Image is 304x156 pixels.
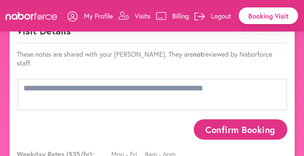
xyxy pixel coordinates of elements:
[17,50,287,67] p: These notes are shared with your [PERSON_NAME]. They are reviewed by Naborforce staff.
[156,5,189,27] a: Billing
[195,5,231,27] a: Logout
[135,11,150,20] p: Visits
[17,24,287,43] p: Visit Details
[172,11,189,20] p: Billing
[193,50,203,59] strong: not
[84,11,113,20] p: My Profile
[211,11,231,20] p: Logout
[194,119,287,140] button: Confirm Booking
[118,5,150,27] a: Visits
[68,5,113,27] a: My Profile
[239,7,298,24] div: Booking Visit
